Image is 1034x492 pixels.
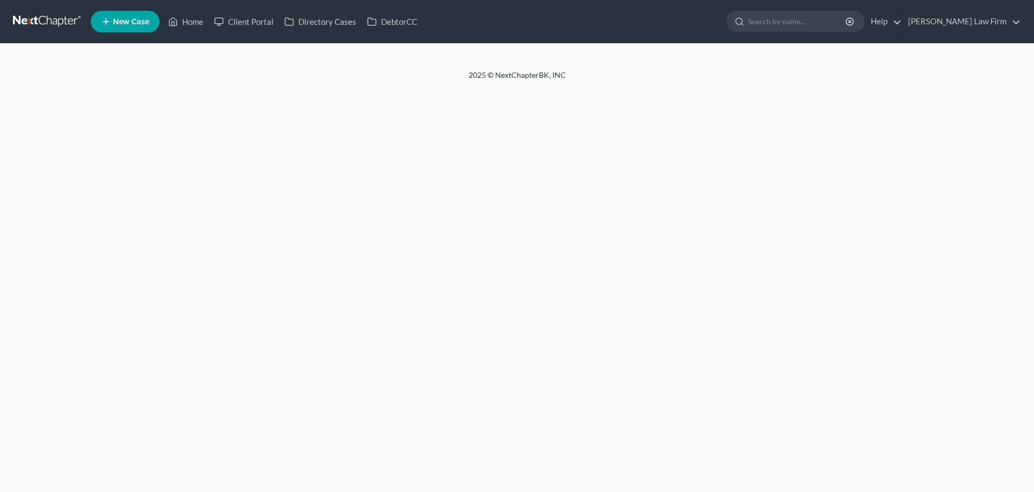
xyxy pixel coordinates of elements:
a: Help [865,12,902,31]
a: Directory Cases [279,12,362,31]
input: Search by name... [748,11,847,31]
a: Home [163,12,209,31]
a: Client Portal [209,12,279,31]
a: [PERSON_NAME] Law Firm [903,12,1020,31]
div: 2025 © NextChapterBK, INC [209,70,825,89]
a: DebtorCC [362,12,423,31]
span: New Case [113,18,149,26]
